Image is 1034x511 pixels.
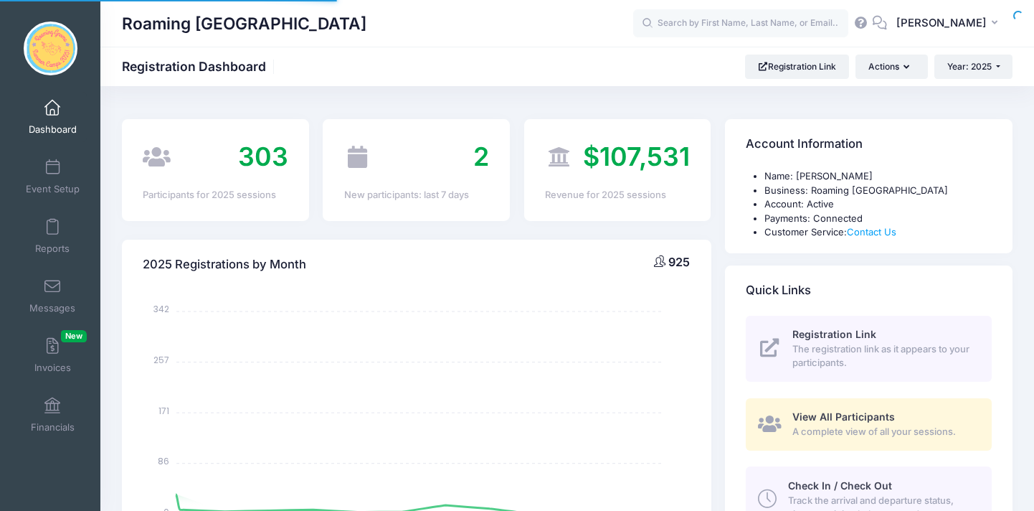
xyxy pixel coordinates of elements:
[545,188,690,202] div: Revenue for 2025 sessions
[122,59,278,74] h1: Registration Dashboard
[934,55,1012,79] button: Year: 2025
[122,7,366,40] h1: Roaming [GEOGRAPHIC_DATA]
[153,354,169,366] tspan: 257
[792,411,895,423] span: View All Participants
[61,330,87,342] span: New
[764,169,992,184] li: Name: [PERSON_NAME]
[746,398,992,451] a: View All Participants A complete view of all your sessions.
[24,22,77,75] img: Roaming Gnome Theatre
[947,61,992,72] span: Year: 2025
[34,362,71,374] span: Invoices
[764,197,992,212] li: Account: Active
[153,303,169,315] tspan: 342
[29,302,75,314] span: Messages
[19,211,87,261] a: Reports
[35,243,70,255] span: Reports
[19,330,87,380] a: InvoicesNew
[668,255,690,269] span: 925
[143,188,288,202] div: Participants for 2025 sessions
[792,342,975,370] span: The registration link as it appears to your participants.
[633,9,848,38] input: Search by First Name, Last Name, or Email...
[855,55,927,79] button: Actions
[19,92,87,142] a: Dashboard
[764,212,992,226] li: Payments: Connected
[344,188,489,202] div: New participants: last 7 days
[896,15,987,31] span: [PERSON_NAME]
[238,141,288,172] span: 303
[792,425,975,439] span: A complete view of all your sessions.
[19,151,87,202] a: Event Setup
[158,455,169,467] tspan: 86
[746,270,811,311] h4: Quick Links
[473,141,489,172] span: 2
[764,225,992,240] li: Customer Service:
[887,7,1012,40] button: [PERSON_NAME]
[847,226,896,238] a: Contact Us
[583,141,690,172] span: $107,531
[143,244,306,285] h4: 2025 Registrations by Month
[746,316,992,382] a: Registration Link The registration link as it appears to your participants.
[788,479,892,492] span: Check In / Check Out
[764,184,992,198] li: Business: Roaming [GEOGRAPHIC_DATA]
[26,183,80,195] span: Event Setup
[792,328,876,340] span: Registration Link
[19,271,87,321] a: Messages
[158,404,169,416] tspan: 171
[29,123,77,136] span: Dashboard
[746,124,863,165] h4: Account Information
[745,55,849,79] a: Registration Link
[31,421,75,433] span: Financials
[19,390,87,440] a: Financials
